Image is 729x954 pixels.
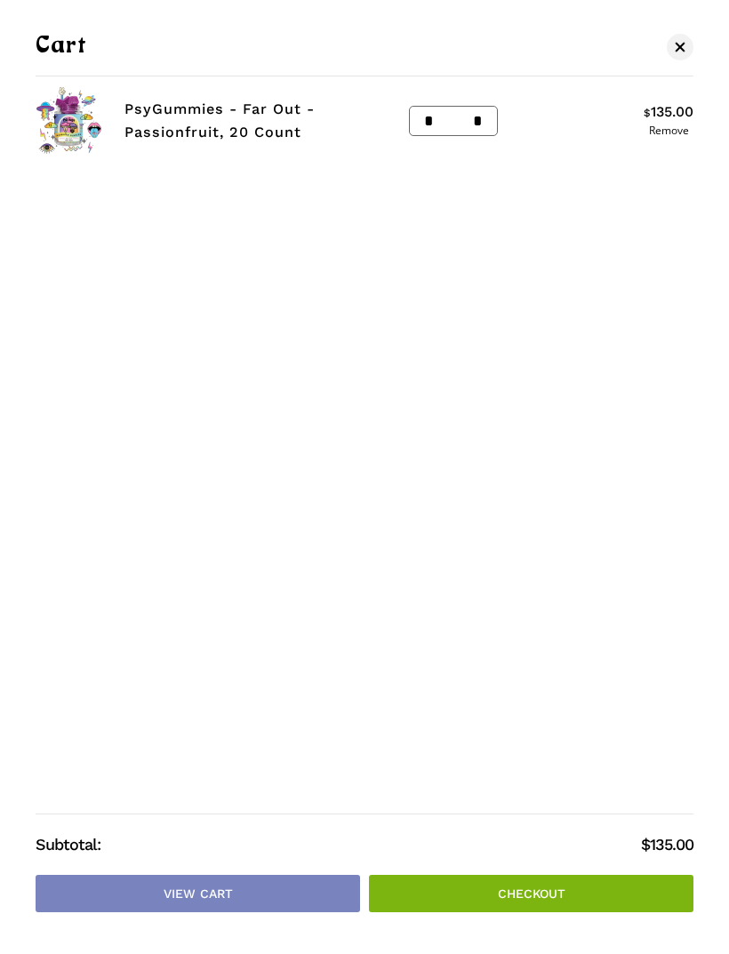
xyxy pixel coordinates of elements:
[644,125,693,136] a: Remove PsyGummies - Far Out - Passionfruit, 20 Count from cart
[36,875,360,912] a: View cart
[641,835,650,854] span: $
[438,107,469,135] input: Product quantity
[36,832,641,857] strong: Subtotal:
[36,87,102,154] img: Psychedelic mushroom gummies in a colorful jar.
[36,36,87,58] span: Cart
[644,107,651,119] span: $
[644,103,693,120] bdi: 135.00
[641,835,693,854] bdi: 135.00
[124,100,315,140] a: PsyGummies - Far Out - Passionfruit, 20 Count
[369,875,693,912] a: Checkout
